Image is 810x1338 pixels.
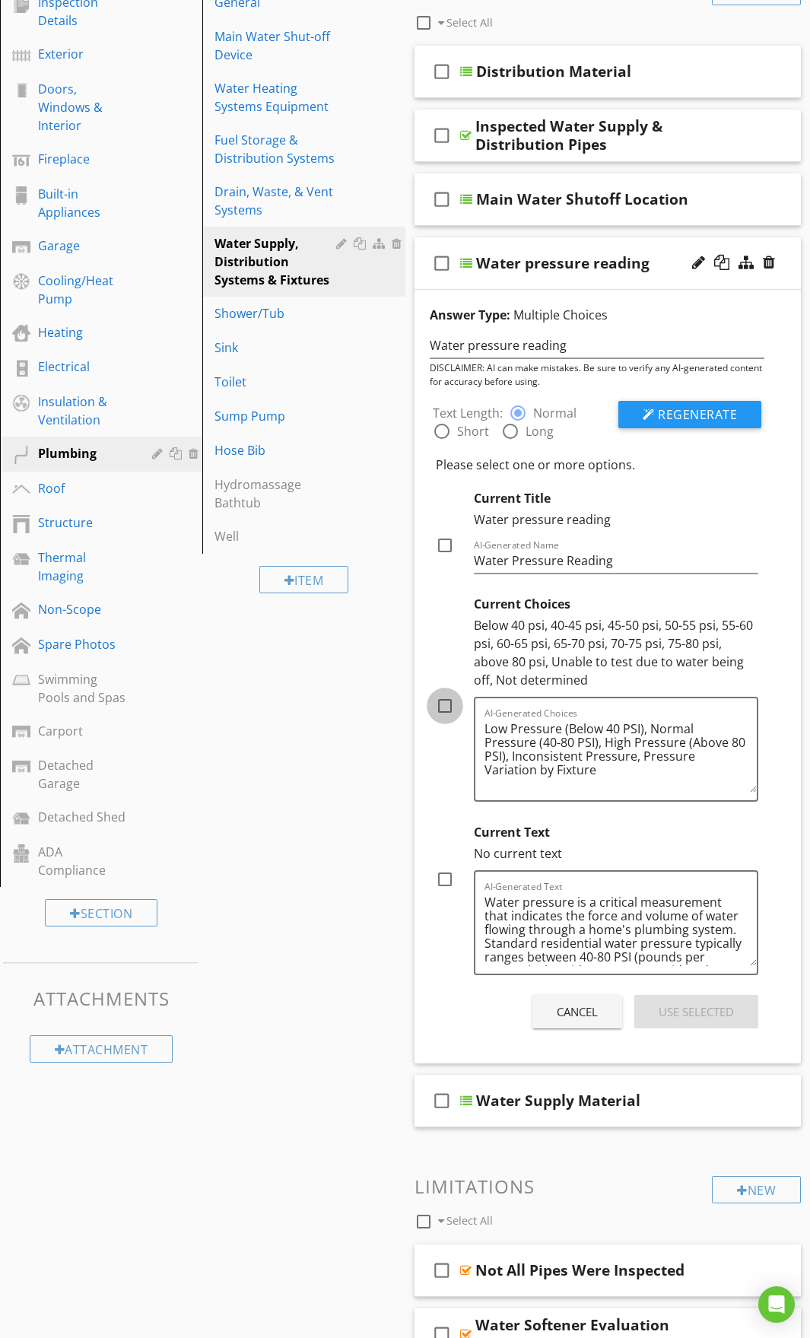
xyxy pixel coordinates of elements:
div: Sump Pump [214,407,340,425]
strong: Answer Type: [430,307,510,323]
label: Long [526,424,554,439]
div: Heating [38,323,130,342]
div: Water Heating Systems Equipment [214,79,340,116]
label: Normal [533,405,577,421]
div: Garage [38,237,130,255]
i: check_box_outline_blank [430,117,454,154]
div: Water Supply Material [476,1092,640,1110]
div: Please select one or more options. [436,456,759,474]
div: New [712,1176,801,1203]
button: Cancel [532,995,622,1028]
div: Cancel [557,1003,598,1021]
div: No current text [474,844,759,863]
div: Water pressure reading [474,510,759,529]
i: check_box_outline_blank [430,1082,454,1119]
div: Sink [214,338,340,357]
div: Swimming Pools and Spas [38,670,130,707]
div: Plumbing [38,444,130,462]
button: Regenerate [618,401,761,428]
div: Main Water Shutoff Location [476,190,688,208]
div: Below 40 psi, 40-45 psi, 45-50 psi, 50-55 psi, 55-60 psi, 60-65 psi, 65-70 psi, 70-75 psi, 75-80 ... [474,616,759,689]
div: Attachment [30,1035,173,1063]
div: Spare Photos [38,635,130,653]
div: Inspected Water Supply & Distribution Pipes [475,117,742,154]
h3: Limitations [415,1176,802,1197]
div: Detached Garage [38,756,130,793]
div: Open Intercom Messenger [758,1286,795,1323]
div: Well [214,527,340,545]
div: Main Water Shut-off Device [214,27,340,64]
div: Current Choices [474,589,759,616]
div: Insulation & Ventilation [38,393,130,429]
div: Current Text [474,817,759,844]
label: Text Length: [433,404,509,422]
span: Regenerate [658,406,737,423]
div: Electrical [38,358,130,376]
div: Drain, Waste, & Vent Systems [214,183,340,219]
i: check_box_outline_blank [430,53,454,90]
div: Cooling/Heat Pump [38,272,130,308]
div: Built-in Appliances [38,185,130,221]
i: check_box_outline_blank [430,245,454,281]
div: Not All Pipes Were Inspected [475,1261,685,1279]
div: ADA Compliance [38,843,130,879]
div: Doors, Windows & Interior [38,80,130,135]
div: Detached Shed [38,808,130,826]
div: Fireplace [38,150,130,168]
div: Non-Scope [38,600,130,618]
div: Fuel Storage & Distribution Systems [214,131,340,167]
span: Multiple Choices [513,307,608,323]
div: DISCLAIMER: AI can make mistakes. Be sure to verify any AI-generated content for accuracy before ... [430,361,765,389]
div: Water pressure reading [476,254,650,272]
div: Thermal Imaging [38,548,130,585]
div: Water Supply, Distribution Systems & Fixtures [214,234,340,289]
input: AI-Generated Name [474,548,759,574]
div: Shower/Tub [214,304,340,323]
span: Select All [446,15,493,30]
label: Short [457,424,489,439]
div: Item [259,566,349,593]
input: Enter a few words (ex: leaky kitchen faucet) [430,333,765,358]
div: Roof [38,479,130,497]
span: Select All [446,1213,493,1228]
div: Section [45,899,157,926]
div: Structure [38,513,130,532]
i: check_box_outline_blank [430,1252,454,1289]
div: Carport [38,722,130,740]
div: Distribution Material [476,62,631,81]
div: Exterior [38,45,130,63]
div: Toilet [214,373,340,391]
i: check_box_outline_blank [430,181,454,218]
div: Hose Bib [214,441,340,459]
div: Current Title [474,489,759,510]
div: Hydromassage Bathtub [214,475,340,512]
